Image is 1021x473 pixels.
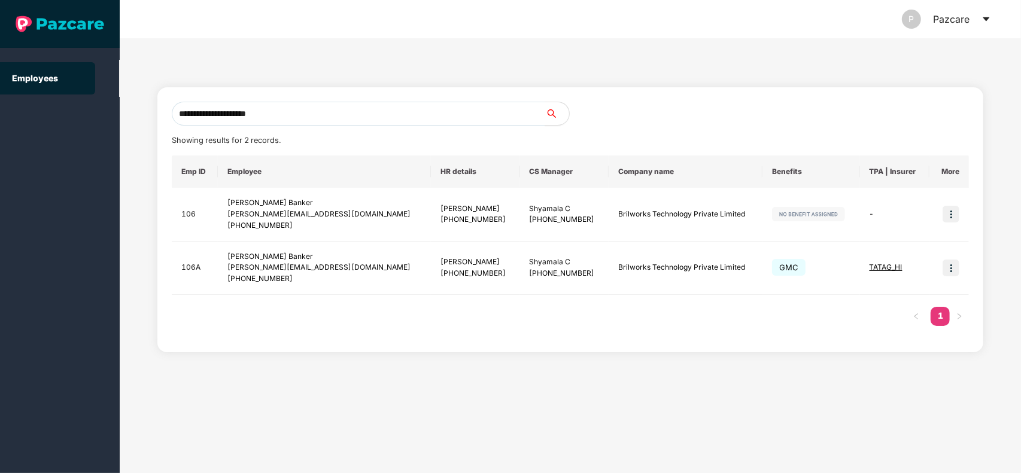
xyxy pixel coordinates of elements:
td: Brilworks Technology Private Limited [609,188,762,242]
div: [PHONE_NUMBER] [227,273,421,285]
div: [PHONE_NUMBER] [227,220,421,231]
div: [PERSON_NAME][EMAIL_ADDRESS][DOMAIN_NAME] [227,209,421,220]
a: Employees [12,73,58,83]
div: Shyamala C [530,203,600,215]
li: Next Page [950,307,969,326]
button: search [545,102,570,126]
div: [PERSON_NAME] [440,203,511,215]
span: GMC [772,259,806,276]
li: Previous Page [907,307,926,326]
span: right [956,313,963,320]
div: [PHONE_NUMBER] [530,268,600,279]
div: Shyamala C [530,257,600,268]
th: CS Manager [520,155,609,188]
span: caret-down [982,14,991,24]
span: search [545,109,569,118]
div: [PHONE_NUMBER] [440,268,511,279]
span: TATAG_HI [870,263,903,271]
img: svg+xml;base64,PHN2ZyB4bWxucz0iaHR0cDovL3d3dy53My5vcmcvMjAwMC9zdmciIHdpZHRoPSIxMjIiIGhlaWdodD0iMj... [772,207,845,221]
th: More [929,155,970,188]
span: left [913,313,920,320]
img: icon [943,260,959,276]
div: [PERSON_NAME] Banker [227,197,421,209]
td: 106 [172,188,218,242]
button: right [950,307,969,326]
div: [PERSON_NAME] [440,257,511,268]
th: Employee [218,155,431,188]
div: [PERSON_NAME] Banker [227,251,421,263]
th: HR details [431,155,520,188]
div: - [870,209,920,220]
td: 106A [172,242,218,295]
th: Company name [609,155,762,188]
div: [PHONE_NUMBER] [440,214,511,225]
td: Brilworks Technology Private Limited [609,242,762,295]
th: Emp ID [172,155,218,188]
th: Benefits [762,155,859,188]
img: icon [943,206,959,222]
button: left [907,307,926,326]
div: [PERSON_NAME][EMAIL_ADDRESS][DOMAIN_NAME] [227,262,421,273]
span: Showing results for 2 records. [172,136,281,145]
a: 1 [931,307,950,325]
div: [PHONE_NUMBER] [530,214,600,225]
span: P [909,10,914,29]
li: 1 [931,307,950,326]
th: TPA | Insurer [860,155,929,188]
